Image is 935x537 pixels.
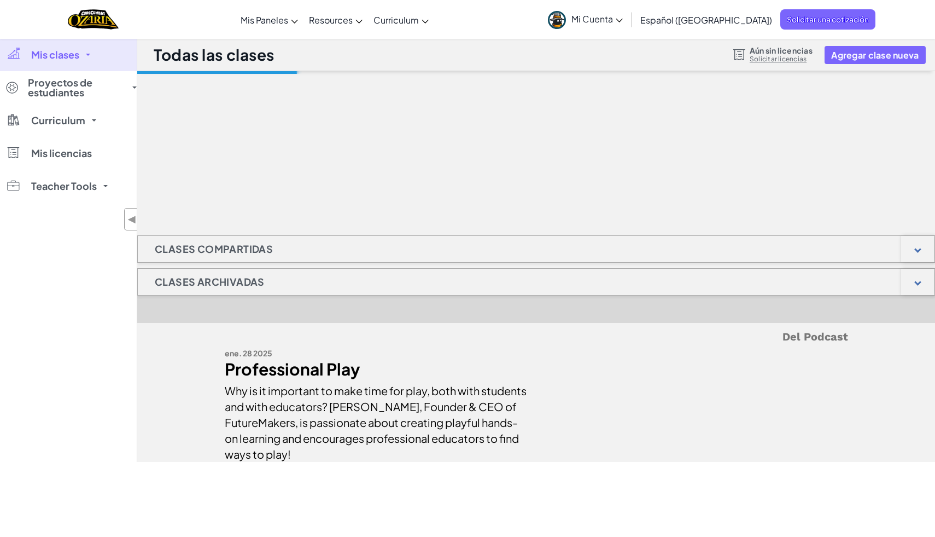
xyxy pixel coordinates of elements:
[28,78,126,97] span: Proyectos de estudiantes
[368,5,434,34] a: Curriculum
[68,8,119,31] img: Home
[225,361,528,377] div: Professional Play
[825,46,925,64] button: Agregar clase nueva
[303,5,368,34] a: Resources
[225,377,528,462] div: Why is it important to make time for play, both with students and with educators? [PERSON_NAME], ...
[31,181,97,191] span: Teacher Tools
[31,148,92,158] span: Mis licencias
[548,11,566,29] img: avatar
[373,14,419,26] span: Curriculum
[68,8,119,31] a: Ozaria by CodeCombat logo
[542,2,628,37] a: Mi Cuenta
[309,14,353,26] span: Resources
[31,50,79,60] span: Mis clases
[750,55,813,63] a: Solicitar licencias
[640,14,772,26] span: Español ([GEOGRAPHIC_DATA])
[225,345,528,361] div: ene. 28 2025
[780,9,875,30] a: Solicitar una cotización
[571,13,623,25] span: Mi Cuenta
[154,44,274,65] h1: Todas las clases
[225,328,848,345] h5: Del Podcast
[138,268,282,296] h1: Clases Archivadas
[241,14,288,26] span: Mis Paneles
[635,5,778,34] a: Español ([GEOGRAPHIC_DATA])
[127,211,137,227] span: ◀
[31,116,85,125] span: Curriculum
[750,46,813,55] span: Aún sin licencias
[138,235,290,263] h1: Clases compartidas
[235,5,303,34] a: Mis Paneles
